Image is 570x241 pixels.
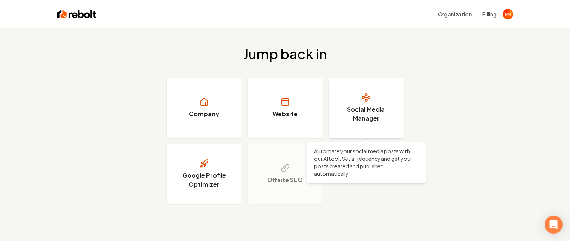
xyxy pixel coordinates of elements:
[338,105,394,123] h3: Social Media Manager
[503,9,513,19] img: Rance Millican
[434,7,476,21] button: Organization
[267,175,303,184] h3: Offsite SEO
[503,9,513,19] button: Open user button
[176,171,232,189] h3: Google Profile Optimizer
[272,109,298,118] h3: Website
[545,216,563,234] div: Open Intercom Messenger
[189,109,219,118] h3: Company
[167,78,242,138] a: Company
[248,78,323,138] a: Website
[314,147,418,177] p: Automate your social media posts with our AI tool. Set a frequency and get your posts created and...
[167,144,242,204] a: Google Profile Optimizer
[244,46,327,61] h2: Jump back in
[482,10,497,18] button: Billing
[57,9,97,19] img: Rebolt Logo
[329,78,404,138] a: Social Media Manager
